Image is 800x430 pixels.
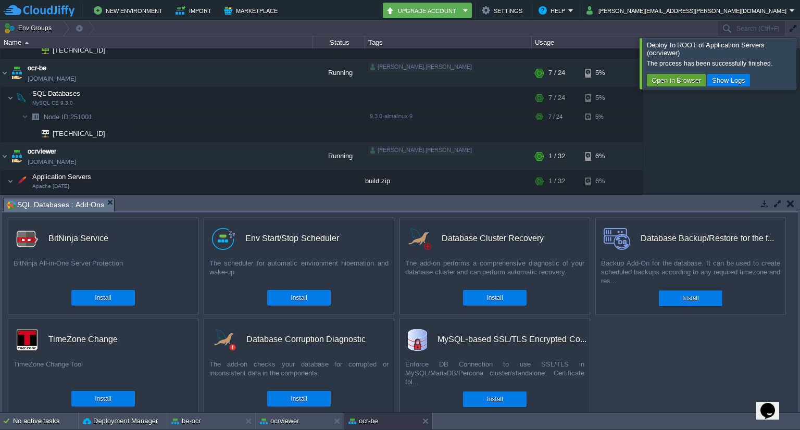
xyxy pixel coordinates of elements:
div: The process has been successfully finished. [647,59,793,68]
button: Install [486,293,503,303]
button: Settings [482,4,526,17]
div: Usage [532,36,642,48]
span: SQL Databases : Add-Ons [7,198,104,211]
button: Show Logs [709,75,748,85]
div: 5% [585,59,619,87]
button: ocr-be [348,416,378,426]
div: Database Corruption Diagnostic [246,328,366,350]
div: TimeZone Change [48,328,118,350]
img: mysql-based-ssl-addon.svg [408,329,427,351]
div: TimeZone Change Tool [8,360,198,386]
div: 6% [585,142,619,170]
img: database-recovery.png [408,228,431,250]
img: AMDAwAAAACH5BAEAAAAALAAAAAABAAEAAAICRAEAOw== [28,109,43,125]
img: AMDAwAAAACH5BAEAAAAALAAAAAABAAEAAAICRAEAOw== [22,109,28,125]
div: Enforce DB Connection to use SSL/TLS in MySQL/MariaDB/Percona cluster/standalone. Certificate fol... [400,360,590,386]
div: The scheduler for automatic environment hibernation and wake-up [204,259,394,285]
div: 6% [585,192,619,208]
a: [TECHNICAL_ID] [52,130,107,137]
span: ocr-be [28,63,46,73]
div: 1 / 32 [548,142,565,170]
div: Backup Add-On for the database. It can be used to create scheduled backups according to any requi... [596,259,785,285]
a: Application ServersApache [DATE] [31,173,93,181]
button: New Environment [94,4,166,17]
img: AMDAwAAAACH5BAEAAAAALAAAAAABAAEAAAICRAEAOw== [22,192,28,208]
img: AMDAwAAAACH5BAEAAAAALAAAAAABAAEAAAICRAEAOw== [34,42,49,58]
iframe: chat widget [756,388,790,420]
img: CloudJiffy [4,4,74,17]
button: Help [539,4,568,17]
div: Name [1,36,312,48]
img: timezone-logo.png [16,329,38,351]
div: build.zip [365,171,532,192]
img: AMDAwAAAACH5BAEAAAAALAAAAAABAAEAAAICRAEAOw== [14,171,29,192]
div: Database Backup/Restore for the filesystem and the databases [641,227,774,249]
a: [DOMAIN_NAME] [28,157,76,167]
button: ocrviewer [260,416,299,426]
div: Running [313,59,365,87]
button: Open in Browser [648,75,704,85]
span: Node ID: [44,113,70,121]
button: Deployment Manager [83,416,158,426]
span: 251001 [43,112,94,121]
img: AMDAwAAAACH5BAEAAAAALAAAAAABAAEAAAICRAEAOw== [9,59,24,87]
img: AMDAwAAAACH5BAEAAAAALAAAAAABAAEAAAICRAEAOw== [34,125,49,142]
button: [PERSON_NAME][EMAIL_ADDRESS][PERSON_NAME][DOMAIN_NAME] [586,4,790,17]
span: MySQL CE 9.3.0 [32,100,73,106]
img: AMDAwAAAACH5BAEAAAAALAAAAAABAAEAAAICRAEAOw== [28,125,34,142]
div: Env Start/Stop Scheduler [245,227,339,249]
div: Status [314,36,365,48]
div: 7 / 24 [548,87,565,108]
button: Install [291,394,307,404]
span: Deploy to ROOT of Application Servers (ocrviewer) [647,41,765,57]
button: Install [291,293,307,303]
span: SQL Databases [31,89,82,98]
span: [DOMAIN_NAME] [28,73,76,84]
div: 6% [585,171,619,192]
img: AMDAwAAAACH5BAEAAAAALAAAAAABAAEAAAICRAEAOw== [9,142,24,170]
img: database-corruption-check.png [212,329,236,351]
button: Install [95,293,111,303]
button: Env Groups [4,21,55,35]
span: Application Servers [31,172,93,181]
button: Install [486,394,503,404]
div: BitNinja Service [48,227,108,249]
div: 1 / 32 [548,171,565,192]
img: AMDAwAAAACH5BAEAAAAALAAAAAABAAEAAAICRAEAOw== [7,87,14,108]
img: AMDAwAAAACH5BAEAAAAALAAAAAABAAEAAAICRAEAOw== [24,42,29,44]
div: The add-on performs a comprehensive diagnostic of your database cluster and can perform automatic... [400,259,590,285]
div: BitNinja All-in-One Server Protection [8,259,198,285]
div: No active tasks [13,413,78,429]
a: [TECHNICAL_ID] [52,46,107,54]
div: Running [313,142,365,170]
button: Import [176,4,215,17]
button: Install [95,394,111,404]
img: AMDAwAAAACH5BAEAAAAALAAAAAABAAEAAAICRAEAOw== [7,171,14,192]
a: Node ID:251001 [43,112,94,121]
img: logo.png [16,228,38,250]
span: 9.3.0-almalinux-9 [370,113,413,119]
div: The add-on checks your database for corrupted or inconsistent data in the components. [204,360,394,386]
div: [PERSON_NAME].[PERSON_NAME] [368,62,474,72]
span: Apache [DATE] [32,183,69,189]
button: Upgrade Account [386,4,460,17]
div: MySQL-based SSL/TLS Encrypted Connection (MySQL/MariaDB/Percona) [438,328,586,350]
button: Marketplace [224,4,281,17]
img: AMDAwAAAACH5BAEAAAAALAAAAAABAAEAAAICRAEAOw== [28,42,34,58]
img: AMDAwAAAACH5BAEAAAAALAAAAAABAAEAAAICRAEAOw== [1,142,9,170]
div: Tags [366,36,531,48]
img: AMDAwAAAACH5BAEAAAAALAAAAAABAAEAAAICRAEAOw== [28,192,43,208]
div: 5% [585,87,619,108]
button: Install [682,293,698,303]
div: 7 / 24 [548,109,562,125]
a: ocrviewer [28,146,56,157]
span: [TECHNICAL_ID] [52,125,107,142]
div: 1 / 32 [548,192,562,208]
img: AMDAwAAAACH5BAEAAAAALAAAAAABAAEAAAICRAEAOw== [14,87,29,108]
div: 5% [585,109,619,125]
div: Database Cluster Recovery [442,227,544,249]
button: be-ocr [171,416,201,426]
div: 7 / 24 [548,59,565,87]
img: logo.png [212,228,235,250]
